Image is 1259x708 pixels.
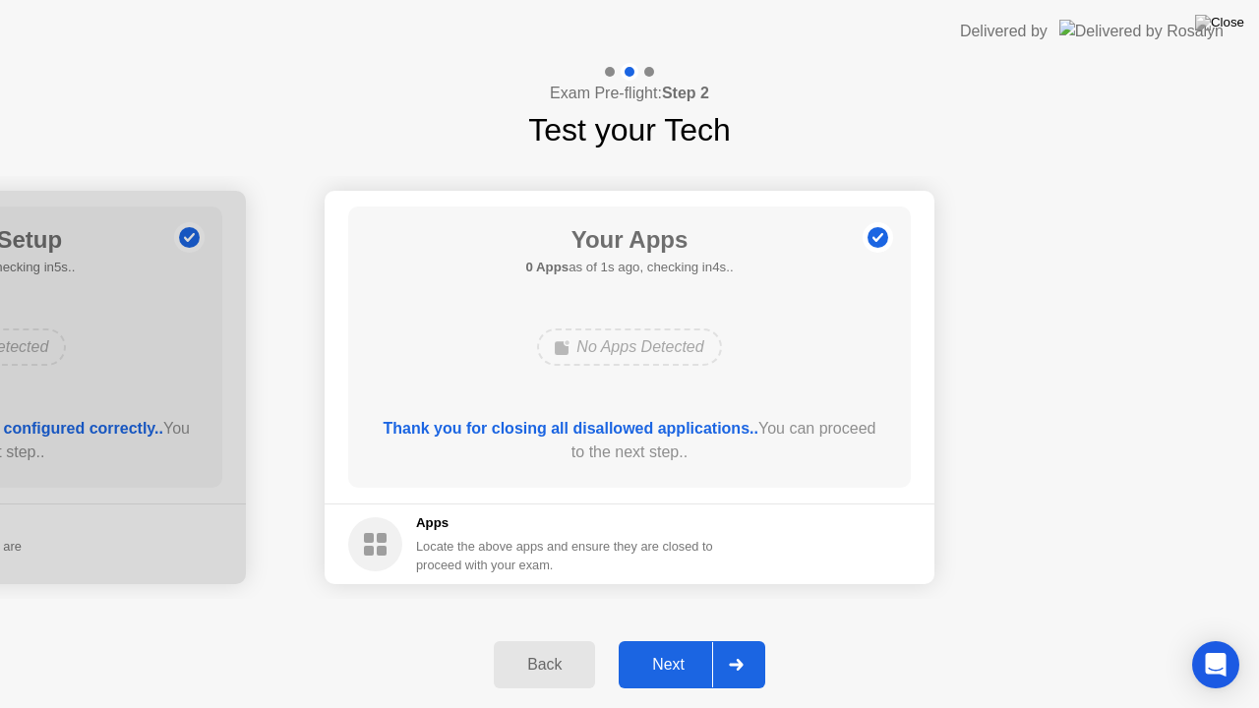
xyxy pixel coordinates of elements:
button: Back [494,641,595,688]
img: Delivered by Rosalyn [1059,20,1224,42]
h1: Your Apps [525,222,733,258]
b: Thank you for closing all disallowed applications.. [384,420,758,437]
h5: Apps [416,513,714,533]
div: Locate the above apps and ensure they are closed to proceed with your exam. [416,537,714,574]
div: You can proceed to the next step.. [377,417,883,464]
div: Delivered by [960,20,1048,43]
b: Step 2 [662,85,709,101]
div: Next [625,656,712,674]
div: Back [500,656,589,674]
img: Close [1195,15,1244,30]
button: Next [619,641,765,688]
h1: Test your Tech [528,106,731,153]
h5: as of 1s ago, checking in4s.. [525,258,733,277]
b: 0 Apps [525,260,569,274]
h4: Exam Pre-flight: [550,82,709,105]
div: Open Intercom Messenger [1192,641,1239,688]
div: No Apps Detected [537,328,721,366]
